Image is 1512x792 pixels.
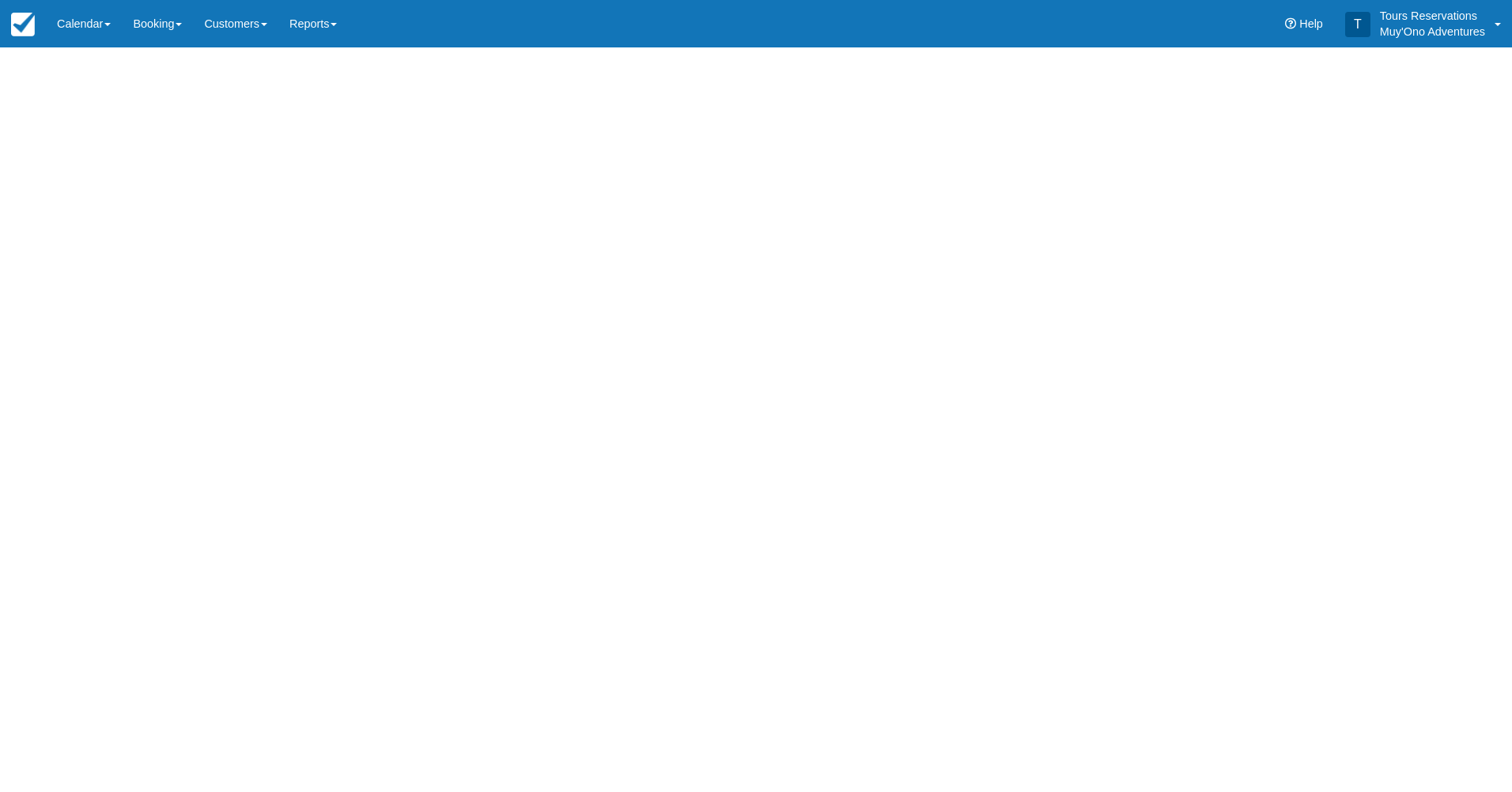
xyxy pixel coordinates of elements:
div: T [1345,12,1370,37]
p: Muy'Ono Adventures [1380,24,1485,40]
img: checkfront-main-nav-mini-logo.png [11,13,35,36]
p: Tours Reservations [1380,8,1485,24]
span: Help [1299,17,1323,30]
i: Help [1285,18,1296,29]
